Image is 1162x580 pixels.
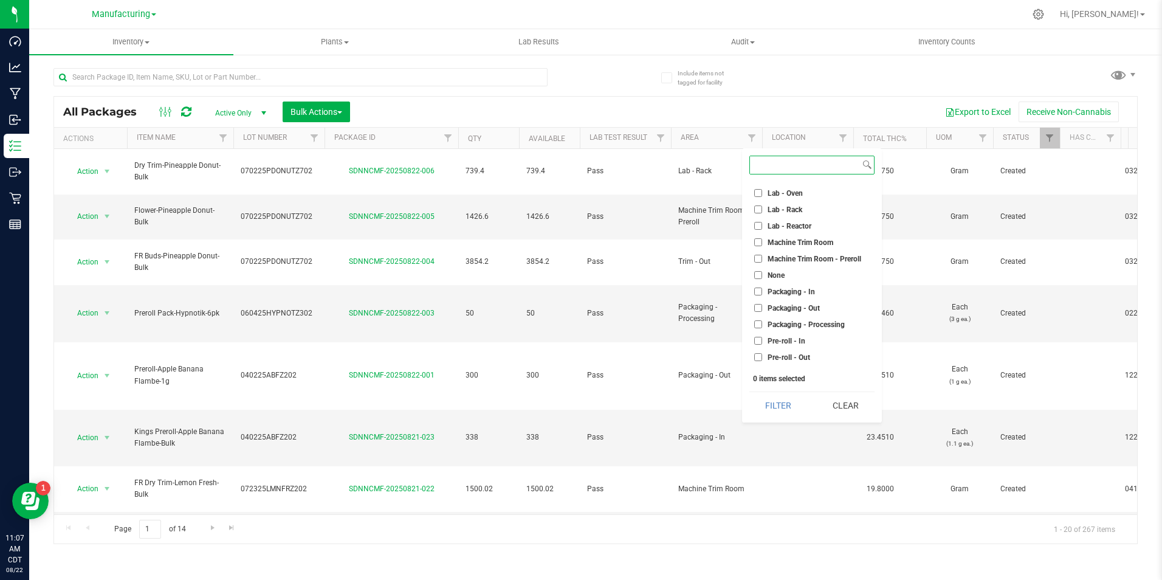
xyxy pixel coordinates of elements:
[933,483,986,495] span: Gram
[290,107,342,117] span: Bulk Actions
[754,238,762,246] input: Machine Trim Room
[768,305,820,312] span: Packaging - Out
[66,429,99,446] span: Action
[9,35,21,47] inline-svg: Dashboard
[134,364,226,387] span: Preroll-Apple Banana Flambe-1g
[933,313,986,325] p: (3 g ea.)
[936,133,952,142] a: UOM
[304,128,325,148] a: Filter
[66,480,99,497] span: Action
[466,308,512,319] span: 50
[861,429,900,446] span: 23.4510
[468,134,481,143] a: Qty
[100,305,115,322] span: select
[9,61,21,74] inline-svg: Analytics
[502,36,576,47] span: Lab Results
[1003,133,1029,142] a: Status
[587,165,664,177] span: Pass
[1019,102,1119,122] button: Receive Non-Cannabis
[651,128,671,148] a: Filter
[5,533,24,565] p: 11:07 AM CDT
[678,483,755,495] span: Machine Trim Room
[587,432,664,443] span: Pass
[243,133,287,142] a: Lot Number
[283,102,350,122] button: Bulk Actions
[63,134,122,143] div: Actions
[754,304,762,312] input: Packaging - Out
[466,256,512,268] span: 3854.2
[754,222,762,230] input: Lab - Reactor
[933,302,986,325] span: Each
[466,483,512,495] span: 1500.02
[641,29,845,55] a: Audit
[754,288,762,295] input: Packaging - In
[1060,9,1139,19] span: Hi, [PERSON_NAME]!
[9,140,21,152] inline-svg: Inventory
[750,156,860,174] input: Search
[234,36,437,47] span: Plants
[233,29,438,55] a: Plants
[100,163,115,180] span: select
[768,255,861,263] span: Machine Trim Room - Preroll
[466,370,512,381] span: 300
[241,256,317,268] span: 070225PDONUTZ702
[241,308,317,319] span: 060425HYPNOTZ302
[466,432,512,443] span: 338
[1000,432,1053,443] span: Created
[768,321,845,328] span: Packaging - Processing
[933,364,986,387] span: Each
[902,36,992,47] span: Inventory Counts
[526,483,572,495] span: 1500.02
[9,192,21,204] inline-svg: Retail
[349,309,435,317] a: SDNNCMF-20250822-003
[241,165,317,177] span: 070225PDONUTZ702
[134,308,226,319] span: Preroll Pack-Hypnotik-6pk
[137,133,176,142] a: Item Name
[529,134,565,143] a: Available
[587,483,664,495] span: Pass
[768,354,810,361] span: Pre-roll - Out
[1031,9,1046,20] div: Manage settings
[861,480,900,498] span: 19.8000
[678,69,738,87] span: Include items not tagged for facility
[134,250,226,274] span: FR Buds-Pineapple Donut-Bulk
[66,305,99,322] span: Action
[754,353,762,361] input: Pre-roll - Out
[526,370,572,381] span: 300
[678,205,755,228] span: Machine Trim Room - Preroll
[754,189,762,197] input: Lab - Oven
[833,128,853,148] a: Filter
[29,29,233,55] a: Inventory
[134,426,226,449] span: Kings Preroll-Apple Banana Flambe-Bulk
[590,133,647,142] a: Lab Test Result
[53,68,548,86] input: Search Package ID, Item Name, SKU, Lot or Part Number...
[587,211,664,223] span: Pass
[66,367,99,384] span: Action
[973,128,993,148] a: Filter
[1101,128,1121,148] a: Filter
[134,160,226,183] span: Dry Trim-Pineapple Donut-Bulk
[1000,211,1053,223] span: Created
[1040,128,1060,148] a: Filter
[241,370,317,381] span: 040225ABFZ202
[29,36,233,47] span: Inventory
[642,36,845,47] span: Audit
[933,256,986,268] span: Gram
[134,205,226,228] span: Flower-Pineapple Donut-Bulk
[678,302,755,325] span: Packaging - Processing
[753,375,871,383] div: 0 items selected
[845,29,1049,55] a: Inventory Counts
[816,392,875,419] button: Clear
[66,254,99,271] span: Action
[863,134,907,143] a: Total THC%
[587,370,664,381] span: Pass
[100,367,115,384] span: select
[754,271,762,279] input: None
[349,371,435,379] a: SDNNCMF-20250822-001
[5,565,24,575] p: 08/22
[937,102,1019,122] button: Export to Excel
[139,520,161,539] input: 1
[12,483,49,519] iframe: Resource center
[437,29,641,55] a: Lab Results
[349,257,435,266] a: SDNNCMF-20250822-004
